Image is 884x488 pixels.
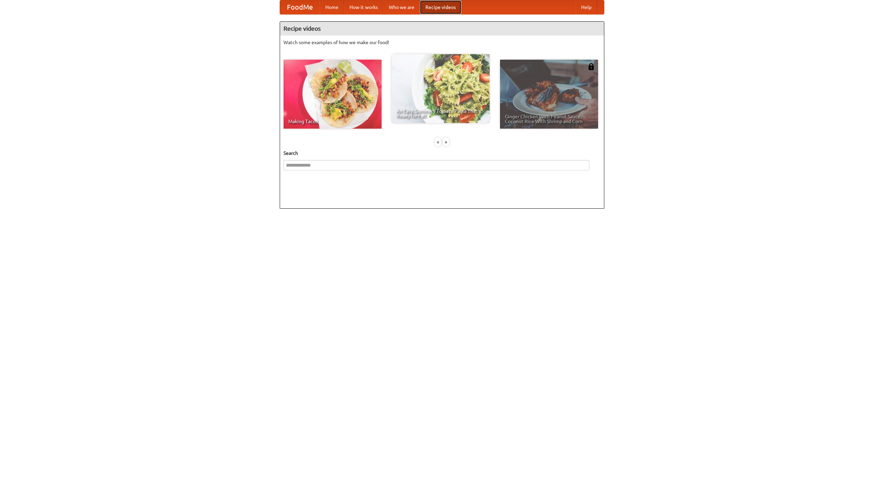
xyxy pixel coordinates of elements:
a: Who we are [383,0,420,14]
img: 483408.png [588,63,595,70]
h4: Recipe videos [280,22,604,36]
div: « [435,138,441,146]
a: FoodMe [280,0,320,14]
a: Making Tacos [284,60,382,129]
a: Recipe videos [420,0,461,14]
div: » [443,138,449,146]
p: Watch some examples of how we make our food! [284,39,600,46]
a: How it works [344,0,383,14]
h5: Search [284,150,600,157]
a: Help [576,0,597,14]
span: Making Tacos [288,119,377,124]
a: An Easy, Summery Tomato Pasta That's Ready for Fall [392,54,490,123]
span: An Easy, Summery Tomato Pasta That's Ready for Fall [396,109,485,118]
a: Home [320,0,344,14]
